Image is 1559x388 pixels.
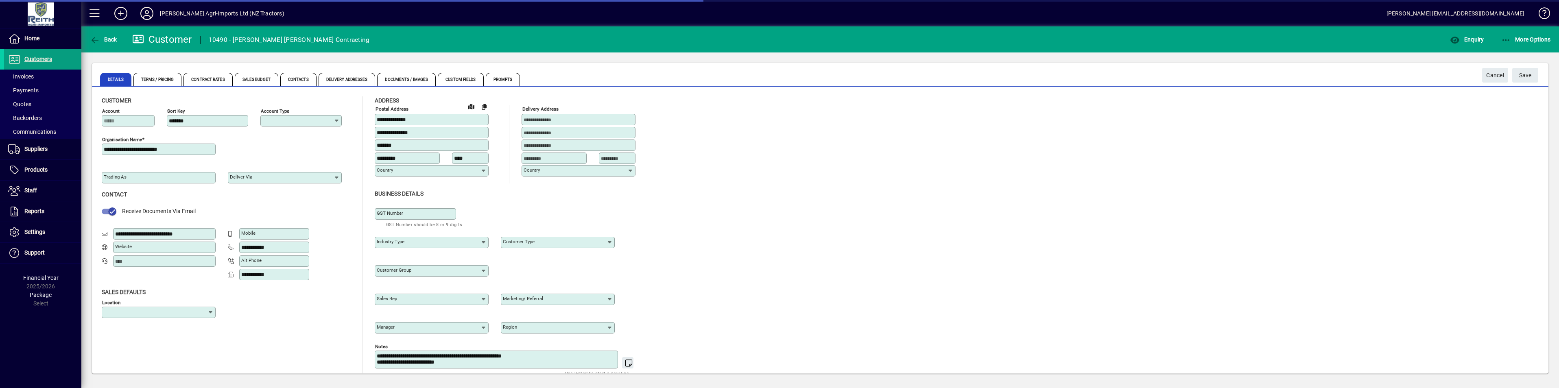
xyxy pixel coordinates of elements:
span: Package [30,292,52,298]
button: Save [1512,68,1538,83]
mat-label: Sort key [167,108,185,114]
mat-label: Industry type [377,239,404,244]
mat-label: Alt Phone [241,257,262,263]
a: Quotes [4,97,81,111]
span: Documents / Images [377,73,436,86]
a: Reports [4,201,81,222]
mat-label: Location [102,299,120,305]
span: Suppliers [24,146,48,152]
mat-label: Trading as [104,174,127,180]
span: Contact [102,191,127,198]
span: Cancel [1486,69,1504,82]
span: Products [24,166,48,173]
mat-label: Website [115,244,132,249]
span: Business details [375,190,424,197]
mat-label: Sales rep [377,296,397,301]
span: Receive Documents Via Email [122,208,196,214]
span: Details [100,73,131,86]
span: Settings [24,229,45,235]
a: Communications [4,125,81,139]
span: Reports [24,208,44,214]
span: Invoices [8,73,34,80]
span: Customers [24,56,52,62]
a: Invoices [4,70,81,83]
button: More Options [1499,32,1553,47]
app-page-header-button: Back [81,32,126,47]
div: 10490 - [PERSON_NAME] [PERSON_NAME] Contracting [209,33,370,46]
span: Backorders [8,115,42,121]
a: Home [4,28,81,49]
a: Payments [4,83,81,97]
span: Communications [8,129,56,135]
a: Knowledge Base [1533,2,1549,28]
div: Customer [132,33,192,46]
mat-label: Account Type [261,108,289,114]
a: Backorders [4,111,81,125]
span: Terms / Pricing [133,73,182,86]
mat-label: GST Number [377,210,403,216]
span: Staff [24,187,37,194]
span: Contract Rates [183,73,232,86]
span: Back [90,36,117,43]
mat-label: Notes [375,343,388,349]
button: Cancel [1482,68,1508,83]
span: Address [375,97,399,104]
button: Profile [134,6,160,21]
a: Products [4,160,81,180]
mat-label: Deliver via [230,174,252,180]
span: Delivery Addresses [319,73,376,86]
span: Prompts [486,73,520,86]
span: Contacts [280,73,317,86]
a: View on map [465,100,478,113]
span: Custom Fields [438,73,483,86]
mat-label: Country [524,167,540,173]
div: [PERSON_NAME] Agri-Imports Ltd (NZ Tractors) [160,7,284,20]
a: Staff [4,181,81,201]
span: ave [1519,69,1532,82]
span: Support [24,249,45,256]
span: More Options [1501,36,1551,43]
mat-label: Country [377,167,393,173]
a: Suppliers [4,139,81,159]
span: Sales defaults [102,289,146,295]
span: Payments [8,87,39,94]
span: Enquiry [1450,36,1484,43]
span: Customer [102,97,131,104]
mat-label: Organisation name [102,137,142,142]
mat-label: Customer group [377,267,411,273]
mat-label: Account [102,108,120,114]
span: Quotes [8,101,31,107]
button: Add [108,6,134,21]
a: Settings [4,222,81,242]
button: Back [88,32,119,47]
button: Enquiry [1448,32,1486,47]
mat-hint: Use 'Enter' to start a new line [565,368,629,378]
mat-label: Customer type [503,239,535,244]
span: Financial Year [23,275,59,281]
mat-label: Marketing/ Referral [503,296,543,301]
a: Support [4,243,81,263]
span: Sales Budget [235,73,278,86]
span: Home [24,35,39,41]
mat-label: Manager [377,324,395,330]
div: [PERSON_NAME] [EMAIL_ADDRESS][DOMAIN_NAME] [1387,7,1524,20]
mat-hint: GST Number should be 8 or 9 digits [386,220,463,229]
span: S [1519,72,1522,78]
button: Copy to Delivery address [478,100,491,113]
mat-label: Region [503,324,517,330]
mat-label: Mobile [241,230,255,236]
